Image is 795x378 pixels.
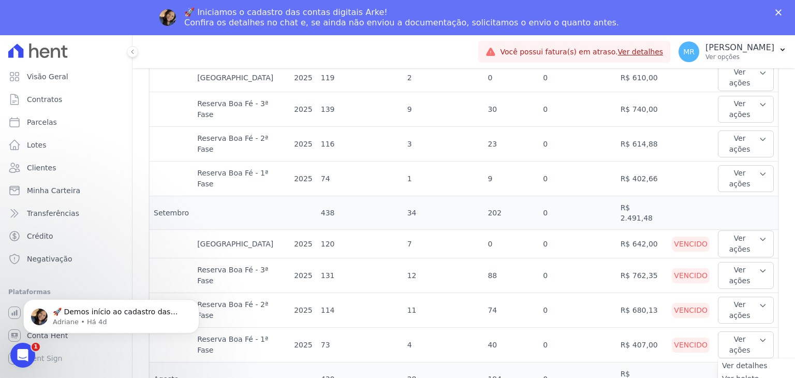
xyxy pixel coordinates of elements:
span: Negativação [27,254,72,264]
div: 🚀 Iniciamos o cadastro das contas digitais Arke! Confira os detalhes no chat e, se ainda não envi... [184,7,619,28]
td: 2025 [290,162,317,196]
a: Visão Geral [4,66,128,87]
td: 438 [317,196,403,230]
td: 11 [403,293,484,328]
button: Ver ações [718,96,774,123]
td: 1 [403,162,484,196]
td: R$ 2.491,48 [616,196,668,230]
td: 116 [317,127,403,162]
div: Fechar [775,9,786,16]
td: 7 [403,230,484,258]
iframe: Intercom live chat [10,343,35,368]
a: Minha Carteira [4,180,128,201]
td: 0 [539,127,616,162]
td: 2025 [290,92,317,127]
span: 🚀 Demos início ao cadastro das Contas Digitais Arke! Iniciamos a abertura para clientes do modelo... [45,30,176,244]
td: 0 [483,64,539,92]
a: Conta Hent [4,325,128,346]
td: 2025 [290,230,317,258]
td: 0 [539,196,616,230]
td: 4 [403,328,484,362]
td: Reserva Boa Fé - 2ª Fase [193,127,290,162]
button: MR [PERSON_NAME] Ver opções [670,37,795,66]
a: Clientes [4,157,128,178]
p: Ver opções [705,53,774,61]
a: Recebíveis [4,302,128,323]
a: Lotes [4,135,128,155]
td: 139 [317,92,403,127]
a: Negativação [4,249,128,269]
td: Reserva Boa Fé - 1ª Fase [193,328,290,362]
td: 9 [483,162,539,196]
td: [GEOGRAPHIC_DATA] [193,64,290,92]
div: Vencido [672,237,710,252]
td: 74 [483,293,539,328]
span: Parcelas [27,117,57,127]
td: 73 [317,328,403,362]
span: MR [683,48,695,55]
td: 23 [483,127,539,162]
td: R$ 762,35 [616,258,668,293]
td: R$ 402,66 [616,162,668,196]
div: Vencido [672,268,710,283]
span: Visão Geral [27,71,68,82]
td: 0 [539,92,616,127]
td: Reserva Boa Fé - 3ª Fase [193,258,290,293]
td: [GEOGRAPHIC_DATA] [193,230,290,258]
p: Message from Adriane, sent Há 4d [45,40,179,49]
td: 2025 [290,258,317,293]
img: Profile image for Adriane [159,9,176,26]
td: R$ 740,00 [616,92,668,127]
td: 2025 [290,293,317,328]
td: Reserva Boa Fé - 3ª Fase [193,92,290,127]
span: Você possui fatura(s) em atraso. [500,47,663,57]
td: 131 [317,258,403,293]
td: 0 [539,162,616,196]
iframe: Intercom notifications mensagem [8,278,215,350]
td: 0 [539,230,616,258]
td: R$ 610,00 [616,64,668,92]
td: 0 [483,230,539,258]
span: Clientes [27,163,56,173]
td: 0 [539,293,616,328]
td: R$ 680,13 [616,293,668,328]
td: 9 [403,92,484,127]
td: 114 [317,293,403,328]
td: R$ 642,00 [616,230,668,258]
td: 12 [403,258,484,293]
span: Crédito [27,231,53,241]
td: 0 [539,64,616,92]
td: 88 [483,258,539,293]
a: Ver detalhes [618,48,664,56]
td: 30 [483,92,539,127]
span: Minha Carteira [27,185,80,196]
button: Ver ações [718,262,774,289]
button: Ver ações [718,64,774,91]
td: 0 [539,258,616,293]
p: [PERSON_NAME] [705,42,774,53]
td: 40 [483,328,539,362]
button: Ver ações [718,230,774,257]
span: Contratos [27,94,62,105]
td: 120 [317,230,403,258]
a: Contratos [4,89,128,110]
td: 202 [483,196,539,230]
td: 3 [403,127,484,162]
td: 74 [317,162,403,196]
td: 2025 [290,328,317,362]
td: 2025 [290,64,317,92]
td: 2025 [290,127,317,162]
td: 2 [403,64,484,92]
div: Vencido [672,303,710,318]
span: 1 [32,343,40,351]
td: 119 [317,64,403,92]
td: 0 [539,328,616,362]
div: Vencido [672,338,710,353]
td: R$ 407,00 [616,328,668,362]
td: Reserva Boa Fé - 2ª Fase [193,293,290,328]
span: Transferências [27,208,79,219]
a: Crédito [4,226,128,246]
td: R$ 614,88 [616,127,668,162]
